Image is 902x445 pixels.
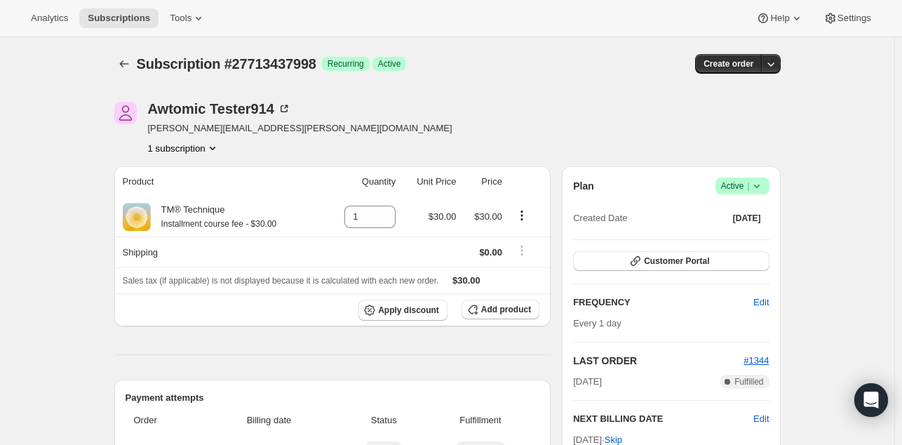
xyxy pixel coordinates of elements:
[481,304,531,315] span: Add product
[114,102,137,124] span: Awtomic Tester914
[114,166,325,197] th: Product
[161,219,277,229] small: Installment course fee - $30.00
[511,208,533,223] button: Product actions
[748,8,812,28] button: Help
[743,354,769,368] button: #1344
[573,434,622,445] span: [DATE] ·
[573,318,621,328] span: Every 1 day
[721,179,764,193] span: Active
[114,54,134,74] button: Subscriptions
[328,58,364,69] span: Recurring
[137,56,316,72] span: Subscription #27713437998
[573,412,753,426] h2: NEXT BILLING DATE
[452,275,480,286] span: $30.00
[734,376,763,387] span: Fulfilled
[573,251,769,271] button: Customer Portal
[400,166,460,197] th: Unit Price
[704,58,753,69] span: Create order
[770,13,789,24] span: Help
[161,8,214,28] button: Tools
[123,276,439,286] span: Sales tax (if applicable) is not displayed because it is calculated with each new order.
[854,383,888,417] div: Open Intercom Messenger
[170,13,191,24] span: Tools
[474,211,502,222] span: $30.00
[573,354,743,368] h2: LAST ORDER
[358,300,447,321] button: Apply discount
[745,291,777,314] button: Edit
[378,305,439,316] span: Apply discount
[695,54,762,74] button: Create order
[644,255,709,267] span: Customer Portal
[114,237,325,267] th: Shipping
[747,180,749,192] span: |
[126,405,196,436] th: Order
[753,412,769,426] button: Edit
[325,166,400,197] th: Quantity
[148,141,220,155] button: Product actions
[837,13,871,24] span: Settings
[123,203,151,231] img: product img
[753,295,769,310] span: Edit
[479,247,502,258] span: $0.00
[429,211,457,222] span: $30.00
[573,211,627,225] span: Created Date
[573,295,753,310] h2: FREQUENCY
[573,179,594,193] h2: Plan
[346,413,422,427] span: Status
[151,203,277,231] div: TM® Technique
[511,243,533,258] button: Shipping actions
[126,391,540,405] h2: Payment attempts
[743,355,769,366] a: #1344
[462,300,539,319] button: Add product
[148,102,291,116] div: Awtomic Tester914
[815,8,880,28] button: Settings
[461,166,506,197] th: Price
[430,413,531,427] span: Fulfillment
[79,8,159,28] button: Subscriptions
[200,413,338,427] span: Billing date
[733,213,761,224] span: [DATE]
[148,121,452,135] span: [PERSON_NAME][EMAIL_ADDRESS][PERSON_NAME][DOMAIN_NAME]
[22,8,76,28] button: Analytics
[88,13,150,24] span: Subscriptions
[573,375,602,389] span: [DATE]
[725,208,769,228] button: [DATE]
[378,58,401,69] span: Active
[31,13,68,24] span: Analytics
